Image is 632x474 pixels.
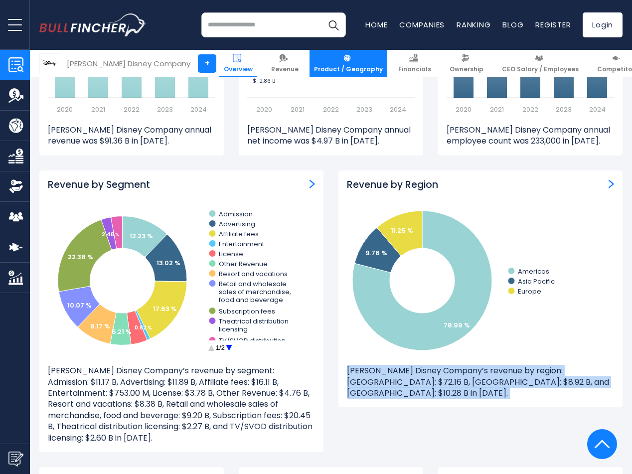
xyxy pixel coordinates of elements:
a: Login [583,12,623,37]
h3: Revenue by Segment [48,179,150,191]
a: CEO Salary / Employees [497,50,583,77]
a: Revenue by Region [609,179,614,188]
div: [PERSON_NAME] Disney Company [67,58,190,69]
text: License [219,249,243,259]
text: Americas [518,267,549,276]
tspan: 9.17 % [90,321,110,331]
img: bullfincher logo [39,13,147,36]
text: 1/2 [216,344,225,351]
a: + [198,54,216,73]
a: Revenue [267,50,303,77]
text: Europe [518,287,541,296]
text: $-2.86 B [253,77,275,85]
text: 78.99 % [444,320,470,330]
text: 2022 [124,105,140,114]
tspan: 2.48 % [102,231,120,238]
a: Financials [394,50,436,77]
text: 2023 [356,105,372,114]
text: 2022 [323,105,339,114]
tspan: 12.23 % [130,231,153,241]
text: Retail and wholesale sales of merchandise, food and beverage [218,279,291,305]
a: Overview [219,50,257,77]
a: Companies [399,19,445,30]
p: [PERSON_NAME] Disney Company annual net income was $4.97 B in [DATE]. [247,125,415,147]
span: CEO Salary / Employees [502,65,579,73]
text: 9.76 % [365,248,387,258]
text: 2021 [291,105,305,114]
text: 2021 [490,105,504,114]
text: Advertising [219,219,255,229]
span: Ownership [450,65,483,73]
text: 2023 [556,105,572,114]
tspan: 0.82 % [135,324,152,331]
text: 2024 [390,105,406,114]
span: Product / Geography [314,65,383,73]
p: [PERSON_NAME] Disney Company’s revenue by region: [GEOGRAPHIC_DATA]: $72.16 B, [GEOGRAPHIC_DATA]:... [347,365,614,399]
text: 2024 [589,105,606,114]
text: Admission [219,209,253,219]
h3: Revenue by Region [347,179,438,191]
text: 11.25 % [391,226,413,235]
text: 2020 [256,105,272,114]
text: 2020 [57,105,73,114]
text: Entertainment [219,239,264,249]
a: Ranking [457,19,490,30]
text: 2021 [91,105,105,114]
a: Blog [502,19,523,30]
a: Home [365,19,387,30]
span: Revenue [271,65,299,73]
text: Resort and vacations [219,269,288,279]
text: 2022 [522,105,538,114]
tspan: 13.02 % [157,258,180,268]
span: Overview [224,65,253,73]
text: Asia Pacific [518,277,555,286]
tspan: 5.21 % [112,327,132,336]
tspan: 10.07 % [67,301,92,310]
tspan: 17.63 % [153,304,177,314]
button: Search [321,12,346,37]
img: DIS logo [40,54,59,73]
p: [PERSON_NAME] Disney Company annual employee count was 233,000 in [DATE]. [447,125,614,147]
p: [PERSON_NAME] Disney Company’s revenue by segment: Admission: $11.17 B, Advertising: $11.89 B, Af... [48,365,315,444]
tspan: 22.38 % [68,252,93,262]
text: Affiliate fees [219,229,259,239]
text: 2024 [190,105,207,114]
a: Go to homepage [39,13,147,36]
a: Ownership [445,50,488,77]
text: TV/SVOD distribution licensing [219,336,286,353]
a: Revenue by Segment [310,179,315,188]
a: Register [535,19,571,30]
text: 2023 [157,105,173,114]
a: Product / Geography [310,50,387,77]
span: Financials [398,65,431,73]
p: [PERSON_NAME] Disney Company annual revenue was $91.36 B in [DATE]. [48,125,215,147]
text: 2020 [456,105,472,114]
text: Subscription fees [219,307,275,316]
text: Theatrical distribution licensing [219,316,289,334]
img: Ownership [8,179,23,194]
text: Other Revenue [219,259,268,269]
